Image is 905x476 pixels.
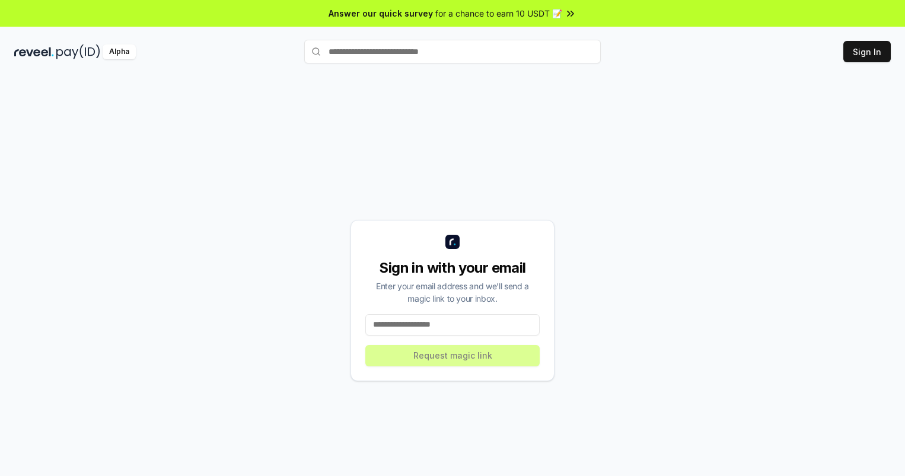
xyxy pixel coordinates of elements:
div: Sign in with your email [365,258,540,277]
img: pay_id [56,44,100,59]
span: for a chance to earn 10 USDT 📝 [435,7,562,20]
img: logo_small [445,235,460,249]
img: reveel_dark [14,44,54,59]
div: Alpha [103,44,136,59]
button: Sign In [843,41,891,62]
span: Answer our quick survey [329,7,433,20]
div: Enter your email address and we’ll send a magic link to your inbox. [365,280,540,305]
